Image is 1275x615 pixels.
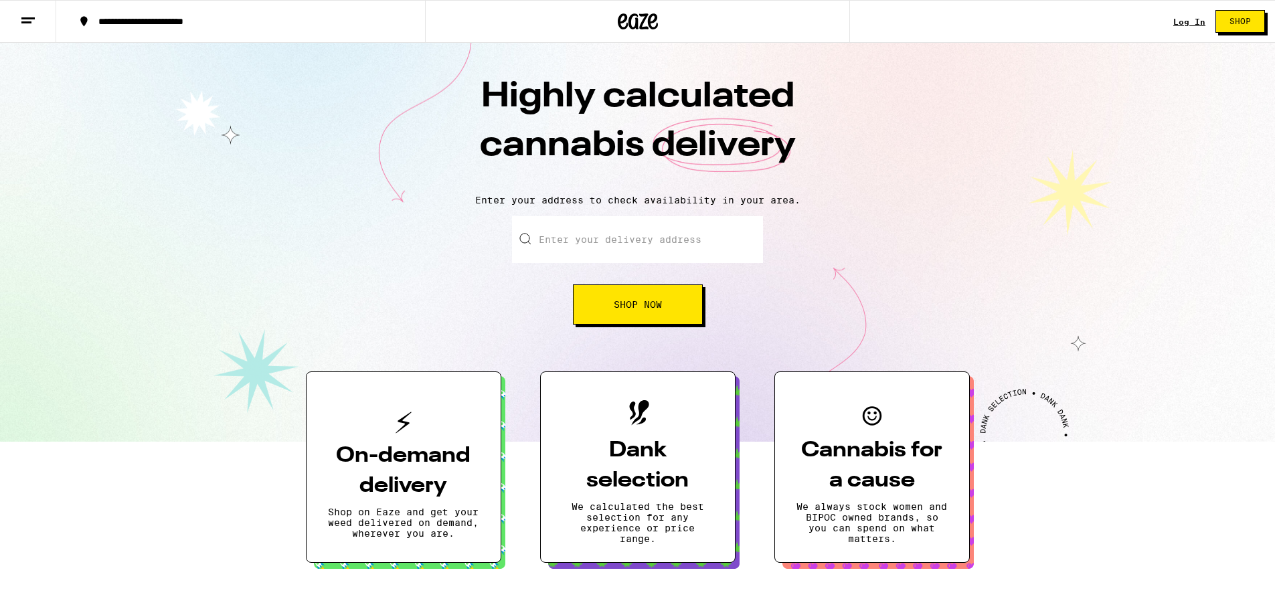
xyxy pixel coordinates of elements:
[614,300,662,309] span: Shop Now
[562,436,713,496] h3: Dank selection
[1229,17,1251,25] span: Shop
[328,507,479,539] p: Shop on Eaze and get your weed delivered on demand, wherever you are.
[1205,10,1275,33] a: Shop
[328,441,479,501] h3: On-demand delivery
[1215,10,1265,33] button: Shop
[512,216,763,263] input: Enter your delivery address
[796,436,948,496] h3: Cannabis for a cause
[404,73,872,184] h1: Highly calculated cannabis delivery
[13,195,1262,205] p: Enter your address to check availability in your area.
[796,501,948,544] p: We always stock women and BIPOC owned brands, so you can spend on what matters.
[573,284,703,325] button: Shop Now
[774,371,970,563] button: Cannabis for a causeWe always stock women and BIPOC owned brands, so you can spend on what matters.
[540,371,736,563] button: Dank selectionWe calculated the best selection for any experience or price range.
[1173,17,1205,26] a: Log In
[306,371,501,563] button: On-demand deliveryShop on Eaze and get your weed delivered on demand, wherever you are.
[562,501,713,544] p: We calculated the best selection for any experience or price range.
